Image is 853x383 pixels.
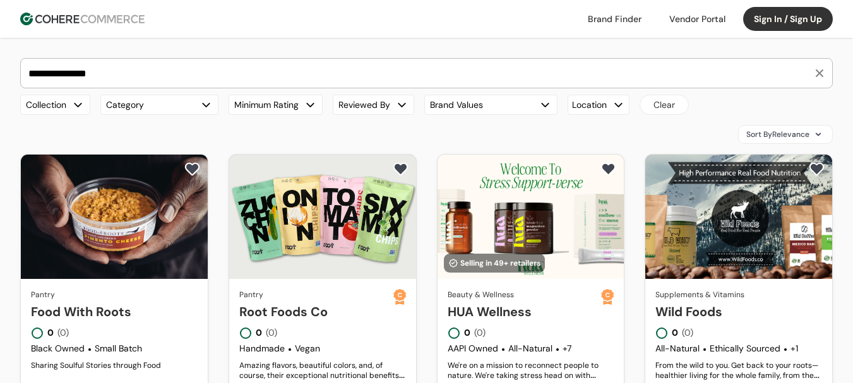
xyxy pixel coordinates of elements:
button: add to favorite [182,160,203,179]
span: Sort By Relevance [746,129,809,140]
a: Food With Roots [31,302,198,321]
button: add to favorite [390,160,411,179]
button: add to favorite [598,160,619,179]
a: Wild Foods [655,302,822,321]
a: HUA Wellness [448,302,602,321]
button: add to favorite [806,160,827,179]
a: Root Foods Co [239,302,393,321]
button: Sign In / Sign Up [743,7,833,31]
button: Clear [640,95,689,115]
img: Cohere Logo [20,13,145,25]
